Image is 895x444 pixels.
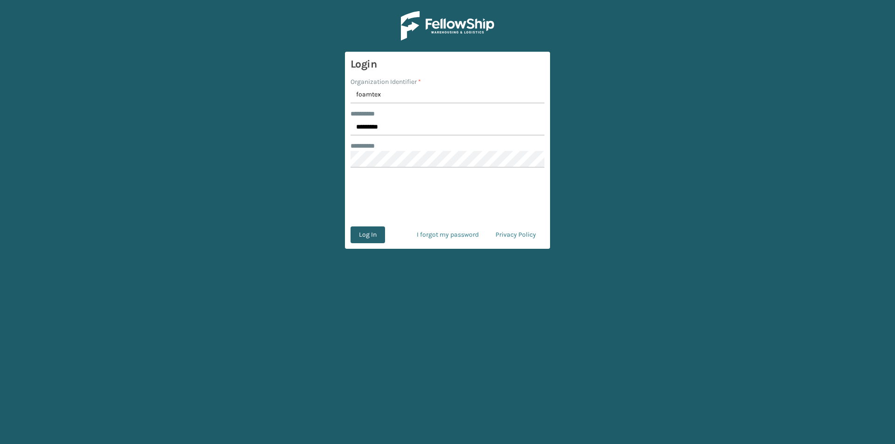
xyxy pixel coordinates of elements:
[377,179,518,215] iframe: reCAPTCHA
[351,77,421,87] label: Organization Identifier
[401,11,494,41] img: Logo
[487,226,544,243] a: Privacy Policy
[351,57,544,71] h3: Login
[351,226,385,243] button: Log In
[408,226,487,243] a: I forgot my password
